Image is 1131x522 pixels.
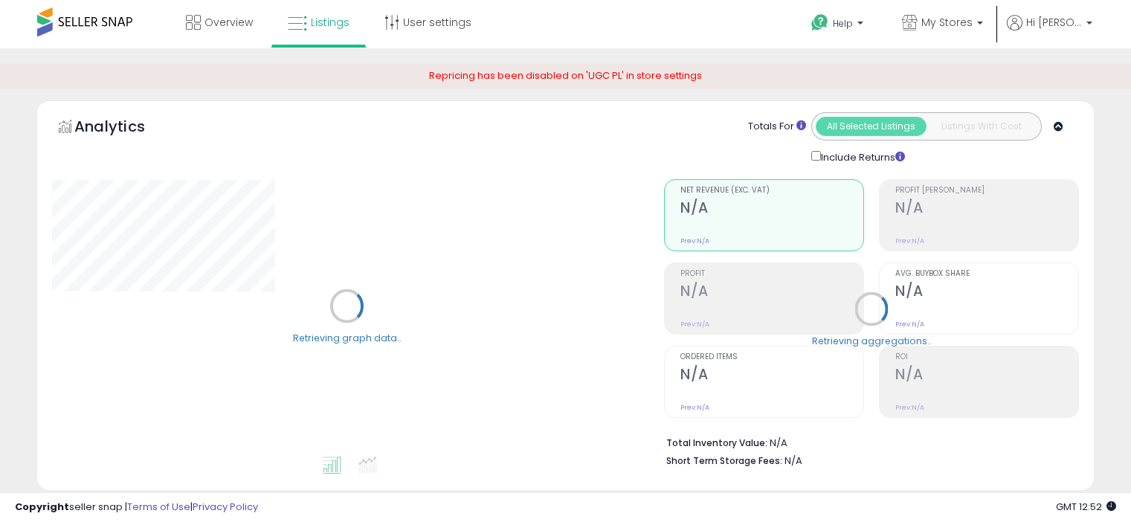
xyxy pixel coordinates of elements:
[127,500,190,514] a: Terms of Use
[800,148,923,165] div: Include Returns
[748,120,806,134] div: Totals For
[812,335,932,348] div: Retrieving aggregations..
[204,15,253,30] span: Overview
[293,332,402,345] div: Retrieving graph data..
[74,116,174,141] h5: Analytics
[429,68,702,83] span: Repricing has been disabled on 'UGC PL' in store settings
[193,500,258,514] a: Privacy Policy
[15,500,69,514] strong: Copyright
[816,117,927,136] button: All Selected Listings
[799,2,878,48] a: Help
[1056,500,1116,514] span: 2025-08-17 12:52 GMT
[833,17,853,30] span: Help
[921,15,973,30] span: My Stores
[926,117,1037,136] button: Listings With Cost
[1007,15,1092,48] a: Hi [PERSON_NAME]
[1026,15,1082,30] span: Hi [PERSON_NAME]
[311,15,349,30] span: Listings
[811,13,829,32] i: Get Help
[15,500,258,515] div: seller snap | |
